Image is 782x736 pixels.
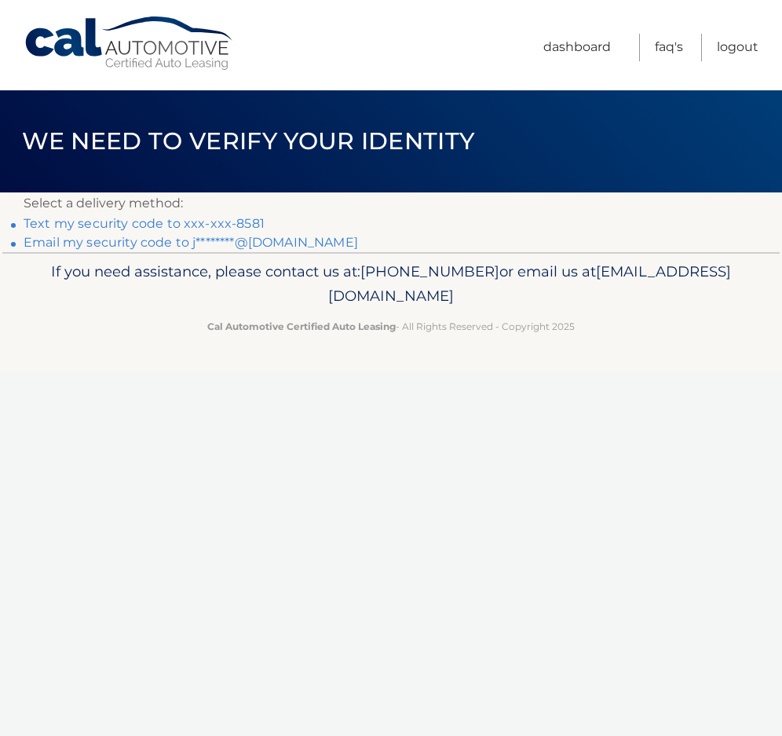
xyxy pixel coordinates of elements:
[207,320,396,332] strong: Cal Automotive Certified Auto Leasing
[360,262,499,280] span: [PHONE_NUMBER]
[24,216,265,231] a: Text my security code to xxx-xxx-8581
[655,34,683,61] a: FAQ's
[26,318,756,335] p: - All Rights Reserved - Copyright 2025
[24,16,236,71] a: Cal Automotive
[24,235,358,250] a: Email my security code to j********@[DOMAIN_NAME]
[22,126,475,156] span: We need to verify your identity
[717,34,758,61] a: Logout
[543,34,611,61] a: Dashboard
[26,259,756,309] p: If you need assistance, please contact us at: or email us at
[24,192,758,214] p: Select a delivery method:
